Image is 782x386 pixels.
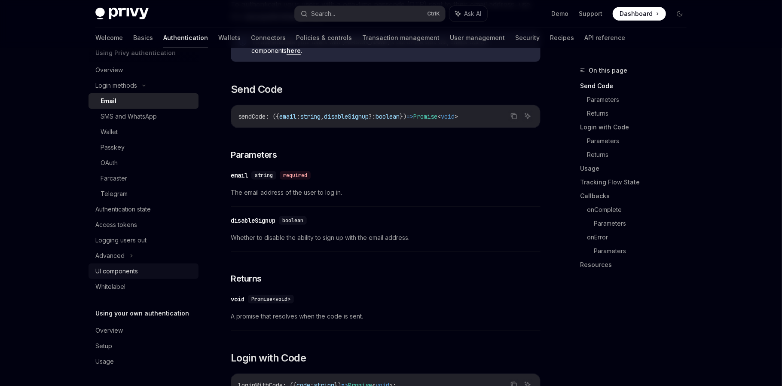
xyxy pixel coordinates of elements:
[95,204,151,214] div: Authentication state
[464,9,481,18] span: Ask AI
[613,7,666,21] a: Dashboard
[231,295,244,303] div: void
[95,80,137,91] div: Login methods
[95,308,189,319] h5: Using your own authentication
[584,28,625,48] a: API reference
[296,113,300,120] span: :
[101,96,116,106] div: Email
[508,110,519,122] button: Copy the contents from the code block
[587,203,693,217] a: onComplete
[587,107,693,120] a: Returns
[89,62,199,78] a: Overview
[89,323,199,338] a: Overview
[89,338,199,354] a: Setup
[580,79,693,93] a: Send Code
[231,351,306,365] span: Login with Code
[255,172,273,179] span: string
[400,113,406,120] span: })
[280,171,311,180] div: required
[589,65,627,76] span: On this page
[441,113,455,120] span: void
[362,28,440,48] a: Transaction management
[89,263,199,279] a: UI components
[376,113,400,120] span: boolean
[287,47,301,55] a: here
[300,113,321,120] span: string
[231,311,541,322] span: A promise that resolves when the code is sent.
[218,28,241,48] a: Wallets
[279,113,296,120] span: email
[266,113,279,120] span: : ({
[95,220,137,230] div: Access tokens
[251,296,290,303] span: Promise<void>
[587,134,693,148] a: Parameters
[231,187,541,198] span: The email address of the user to log in.
[251,28,286,48] a: Connectors
[89,202,199,217] a: Authentication state
[295,6,445,21] button: Search...CtrlK
[413,113,437,120] span: Promise
[163,28,208,48] a: Authentication
[95,356,114,367] div: Usage
[133,28,153,48] a: Basics
[89,354,199,369] a: Usage
[231,273,262,285] span: Returns
[89,109,199,124] a: SMS and WhatsApp
[101,142,125,153] div: Passkey
[95,266,138,276] div: UI components
[95,325,123,336] div: Overview
[455,113,458,120] span: >
[231,171,248,180] div: email
[587,230,693,244] a: onError
[89,279,199,294] a: Whitelabel
[369,113,376,120] span: ?:
[95,341,112,351] div: Setup
[296,28,352,48] a: Policies & controls
[101,173,127,184] div: Farcaster
[450,28,505,48] a: User management
[101,111,157,122] div: SMS and WhatsApp
[580,162,693,175] a: Usage
[89,155,199,171] a: OAuth
[311,9,335,19] div: Search...
[580,175,693,189] a: Tracking Flow State
[580,258,693,272] a: Resources
[437,113,441,120] span: <
[95,235,147,245] div: Logging users out
[522,110,533,122] button: Ask AI
[550,28,574,48] a: Recipes
[231,83,283,96] span: Send Code
[282,217,303,224] span: boolean
[238,113,266,120] span: sendCode
[101,158,118,168] div: OAuth
[95,8,149,20] img: dark logo
[449,6,487,21] button: Ask AI
[231,149,277,161] span: Parameters
[89,233,199,248] a: Logging users out
[673,7,687,21] button: Toggle dark mode
[580,189,693,203] a: Callbacks
[101,127,118,137] div: Wallet
[231,233,541,243] span: Whether to disable the ability to sign up with the email address.
[95,28,123,48] a: Welcome
[594,244,693,258] a: Parameters
[95,251,125,261] div: Advanced
[101,189,128,199] div: Telegram
[620,9,653,18] span: Dashboard
[515,28,540,48] a: Security
[95,65,123,75] div: Overview
[89,140,199,155] a: Passkey
[580,120,693,134] a: Login with Code
[89,186,199,202] a: Telegram
[324,113,369,120] span: disableSignup
[587,148,693,162] a: Returns
[594,217,693,230] a: Parameters
[321,113,324,120] span: ,
[89,93,199,109] a: Email
[427,10,440,17] span: Ctrl K
[89,124,199,140] a: Wallet
[95,282,125,292] div: Whitelabel
[89,171,199,186] a: Farcaster
[587,93,693,107] a: Parameters
[551,9,568,18] a: Demo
